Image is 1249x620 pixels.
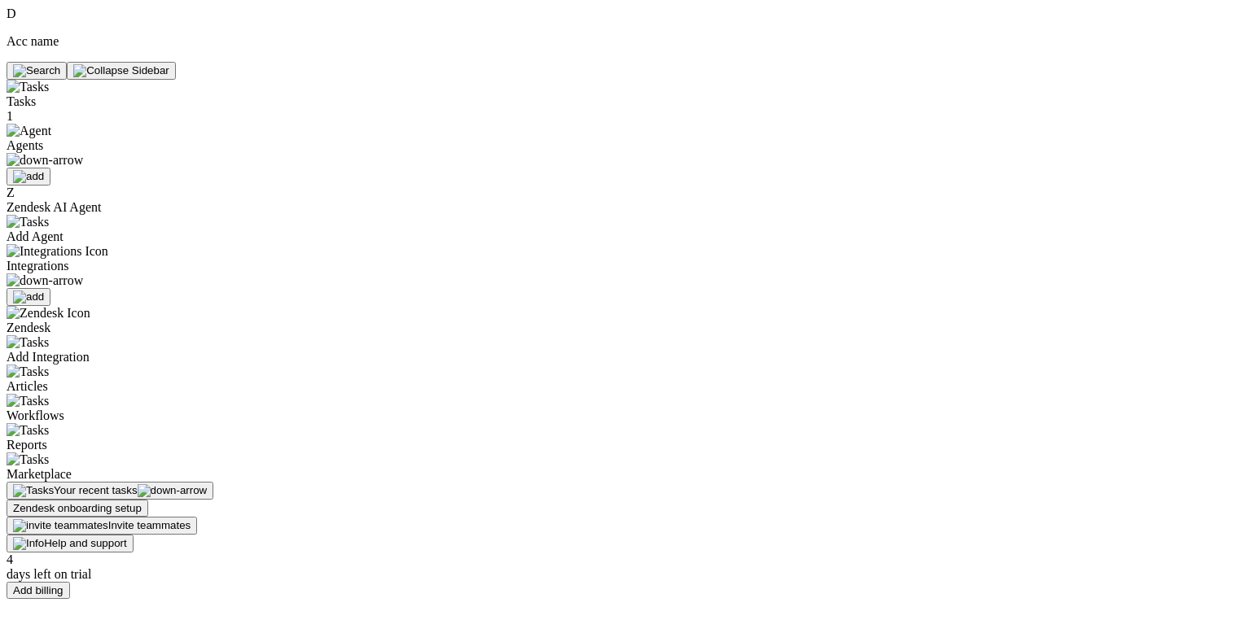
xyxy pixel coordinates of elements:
[7,394,49,408] img: Tasks
[13,290,44,303] img: add
[7,229,64,243] span: Add Agent
[7,535,134,552] button: Help and support
[7,259,221,288] span: Integrations
[13,484,54,497] img: Tasks
[7,482,213,500] button: Your recent tasks
[7,321,50,334] span: Zendesk
[7,138,221,168] span: Agents
[7,467,72,481] span: Marketplace
[7,244,108,259] img: Integrations Icon
[73,64,169,77] img: Collapse Sidebar
[7,186,15,199] span: Z
[7,80,49,94] img: Tasks
[138,484,208,497] img: down-arrow
[7,335,49,350] img: Tasks
[7,423,49,438] img: Tasks
[7,94,36,108] span: Tasks
[7,153,83,168] img: down-arrow
[7,500,148,517] button: Zendesk onboarding setup
[54,484,138,496] span: Your recent tasks
[7,34,221,49] p: Acc name
[7,124,51,138] img: Agent
[44,537,127,549] span: Help and support
[7,109,13,123] span: 1
[7,306,90,321] img: Zendesk Icon
[7,7,16,20] span: D
[7,215,49,229] img: Tasks
[7,552,221,567] div: 4
[7,438,47,452] span: Reports
[7,567,91,581] span: days left on trial
[13,537,44,550] img: Info
[7,365,49,379] img: Tasks
[7,452,49,467] img: Tasks
[13,64,60,77] img: Search
[13,170,44,183] img: add
[108,519,191,531] span: Invite teammates
[13,519,108,532] img: invite teammates
[7,582,70,599] button: Add billing
[7,517,197,535] button: Invite teammates
[7,273,83,288] img: down-arrow
[7,350,90,364] span: Add Integration
[7,408,64,422] span: Workflows
[7,379,48,393] span: Articles
[7,200,101,214] span: Zendesk AI Agent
